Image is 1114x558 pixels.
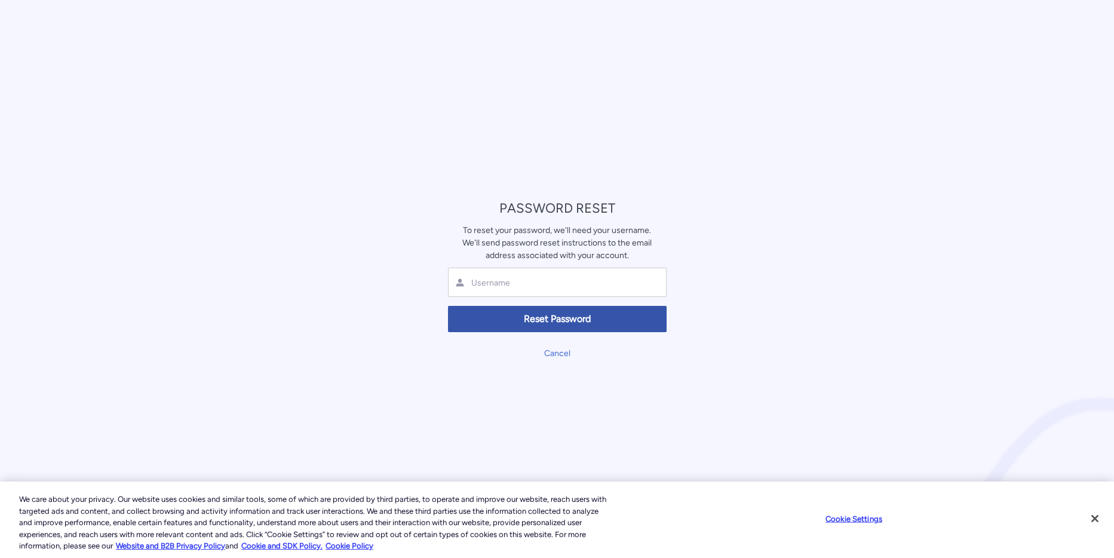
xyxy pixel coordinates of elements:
div: To reset your password, we'll need your username. We'll send password reset instructions to the e... [448,224,667,262]
a: Cancel [544,348,570,358]
div: We care about your privacy. Our website uses cookies and similar tools, some of which are provide... [19,493,613,552]
input: Username [470,277,612,289]
a: Cookie and SDK Policy. [241,541,323,550]
button: Close [1082,505,1108,532]
a: More information about our cookie policy., opens in a new tab [116,541,225,550]
span: Reset Password [456,312,659,326]
button: Cookie Settings [817,507,891,531]
span: PASSWORD RESET [499,200,615,216]
button: Reset Password [448,306,667,333]
a: Cookie Policy [326,541,373,550]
